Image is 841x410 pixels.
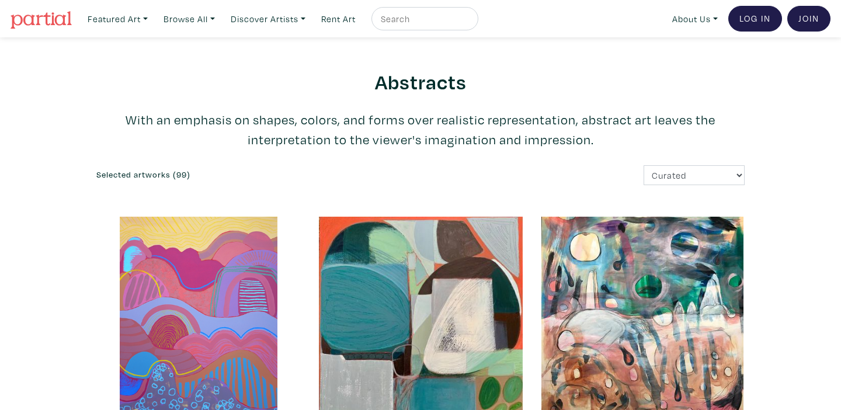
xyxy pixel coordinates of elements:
[96,69,745,94] h2: Abstracts
[667,7,723,31] a: About Us
[96,170,412,180] h6: Selected artworks (99)
[728,6,782,32] a: Log In
[316,7,361,31] a: Rent Art
[96,110,745,150] p: With an emphasis on shapes, colors, and forms over realistic representation, abstract art leaves ...
[225,7,311,31] a: Discover Artists
[380,12,467,26] input: Search
[787,6,830,32] a: Join
[158,7,220,31] a: Browse All
[82,7,153,31] a: Featured Art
